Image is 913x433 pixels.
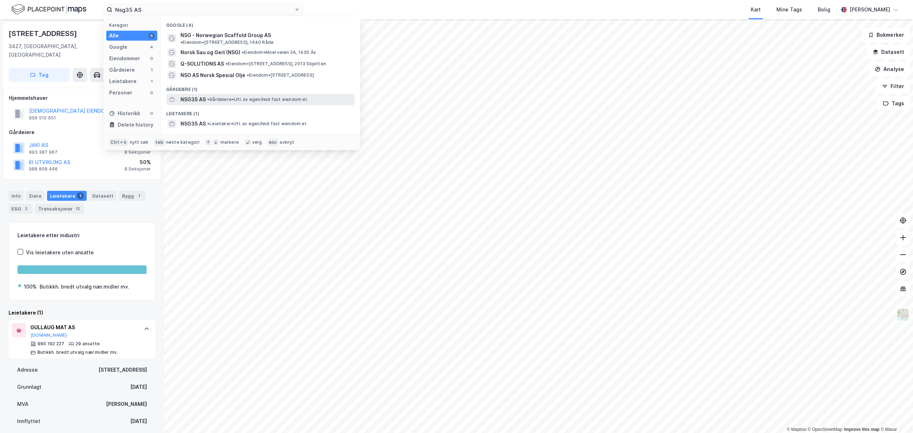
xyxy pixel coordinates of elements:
[109,88,132,97] div: Personer
[180,60,224,68] span: Q-SOLUTIONS AS
[124,166,151,172] div: 8 Seksjoner
[876,79,910,93] button: Filter
[180,95,206,104] span: NSG35 AS
[119,191,146,201] div: Bygg
[862,28,910,42] button: Bokmerker
[109,139,128,146] div: Ctrl + k
[24,282,37,291] div: 100%
[180,40,183,45] span: •
[9,68,70,82] button: Tag
[26,191,44,201] div: Eiere
[180,40,274,45] span: Eiendom • [STREET_ADDRESS], 1640 Råde
[9,94,155,102] div: Hjemmelshaver
[207,121,307,127] span: Leietaker • Utl. av egen/leid fast eiendom el.
[787,427,806,432] a: Mapbox
[37,350,118,355] div: Butikkh. bredt utvalg nær.midler mv.
[76,341,100,347] div: 29 ansatte
[160,81,360,94] div: Gårdeiere (1)
[26,248,94,257] div: Vis leietakere uten ansatte
[844,427,879,432] a: Improve this map
[40,282,129,291] div: Butikkh. bredt utvalg nær.midler mv.
[109,66,135,74] div: Gårdeiere
[17,366,38,374] div: Adresse
[106,400,147,408] div: [PERSON_NAME]
[29,166,58,172] div: 988 808 466
[9,128,155,137] div: Gårdeiere
[124,149,151,155] div: 8 Seksjoner
[180,48,240,57] span: Norsk Sau og Geit (NSG)
[166,139,200,145] div: neste kategori
[9,191,24,201] div: Info
[267,139,279,146] div: esc
[180,31,271,40] span: NSG - Norwegian Scaffold Group AS
[136,192,143,199] div: 1
[242,50,244,55] span: •
[220,139,239,145] div: markere
[9,28,78,39] div: [STREET_ADDRESS]
[280,139,294,145] div: avbryt
[207,97,308,102] span: Gårdeiere • Utl. av egen/leid fast eiendom el.
[22,205,30,212] div: 2
[11,3,86,16] img: logo.f888ab2527a4732fd821a326f86c7f29.svg
[35,204,84,214] div: Transaksjoner
[17,417,40,426] div: Innflyttet
[74,205,81,212] div: 12
[37,341,64,347] div: 990 192 227
[130,139,149,145] div: nytt søk
[98,366,147,374] div: [STREET_ADDRESS]
[180,119,206,128] span: NSG35 AS
[30,323,137,332] div: GULLAUG MAT AS
[776,5,802,14] div: Mine Tags
[90,191,116,201] div: Datasett
[149,44,154,50] div: 4
[850,5,890,14] div: [PERSON_NAME]
[818,5,830,14] div: Bolig
[149,56,154,61] div: 0
[877,96,910,111] button: Tags
[225,61,228,66] span: •
[109,77,137,86] div: Leietakere
[109,31,119,40] div: Alle
[109,109,140,118] div: Historikk
[869,62,910,76] button: Analyse
[17,231,147,240] div: Leietakere etter industri
[808,427,842,432] a: OpenStreetMap
[109,43,127,51] div: Google
[47,191,87,201] div: Leietakere
[149,90,154,96] div: 0
[109,22,157,28] div: Kategori
[124,158,151,167] div: 50%
[160,17,360,30] div: Google (4)
[247,72,314,78] span: Eiendom • [STREET_ADDRESS]
[77,192,84,199] div: 1
[149,111,154,116] div: 0
[207,121,209,126] span: •
[877,399,913,433] div: Chatt-widget
[29,149,57,155] div: 993 387 967
[252,139,262,145] div: velg
[149,33,154,39] div: 6
[9,204,32,214] div: ESG
[17,400,29,408] div: MVA
[118,121,153,129] div: Delete history
[9,42,127,59] div: 3427, [GEOGRAPHIC_DATA], [GEOGRAPHIC_DATA]
[30,332,67,338] button: [DOMAIN_NAME]
[160,105,360,118] div: Leietakere (1)
[149,67,154,73] div: 1
[130,417,147,426] div: [DATE]
[29,115,56,121] div: 956 510 651
[112,4,294,15] input: Søk på adresse, matrikkel, gårdeiere, leietakere eller personer
[877,399,913,433] iframe: Chat Widget
[247,72,249,78] span: •
[867,45,910,59] button: Datasett
[225,61,326,67] span: Eiendom • [STREET_ADDRESS], 2013 Skjetten
[207,97,209,102] span: •
[751,5,761,14] div: Kart
[896,308,910,321] img: Z
[109,54,140,63] div: Eiendommer
[154,139,165,146] div: tab
[130,383,147,391] div: [DATE]
[9,309,155,317] div: Leietakere (1)
[17,383,41,391] div: Grunnlagt
[180,71,245,80] span: NSO AS Norsk Spesial Olje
